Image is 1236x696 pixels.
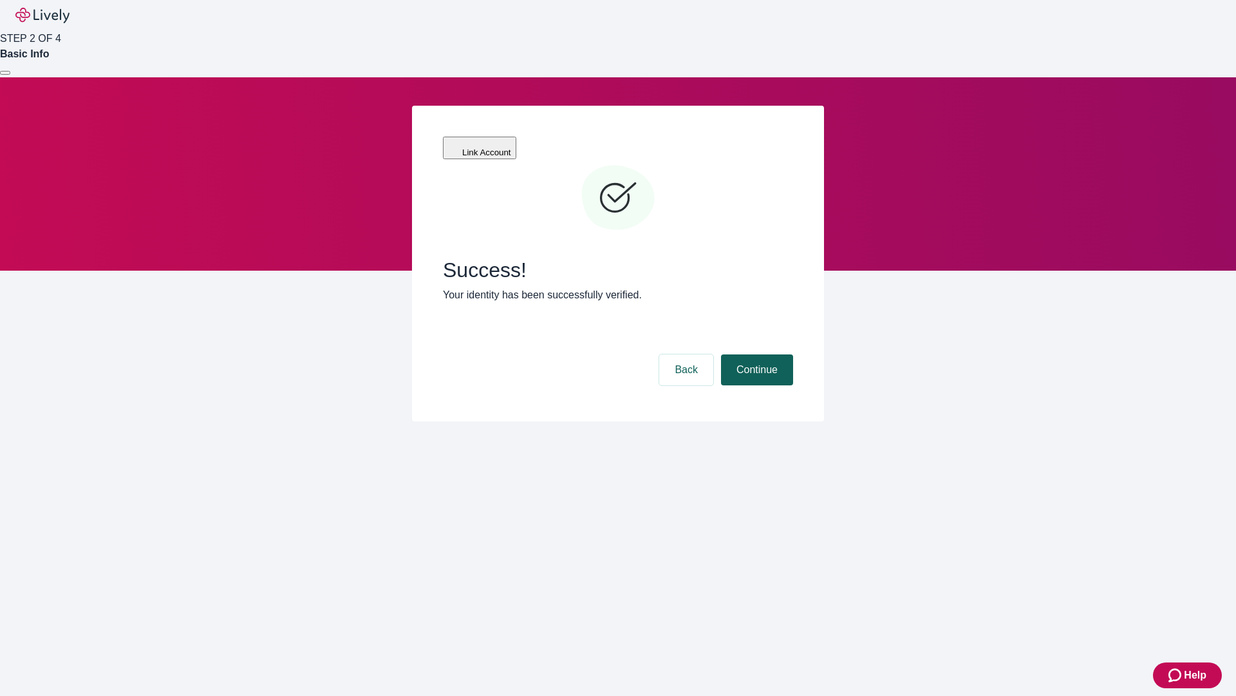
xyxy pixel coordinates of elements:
span: Help [1184,668,1206,683]
button: Zendesk support iconHelp [1153,662,1222,688]
svg: Zendesk support icon [1168,668,1184,683]
button: Back [659,354,713,385]
svg: Checkmark icon [579,160,657,237]
span: Success! [443,258,793,282]
p: Your identity has been successfully verified. [443,287,793,303]
button: Link Account [443,137,516,159]
img: Lively [15,8,70,23]
button: Continue [721,354,793,385]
